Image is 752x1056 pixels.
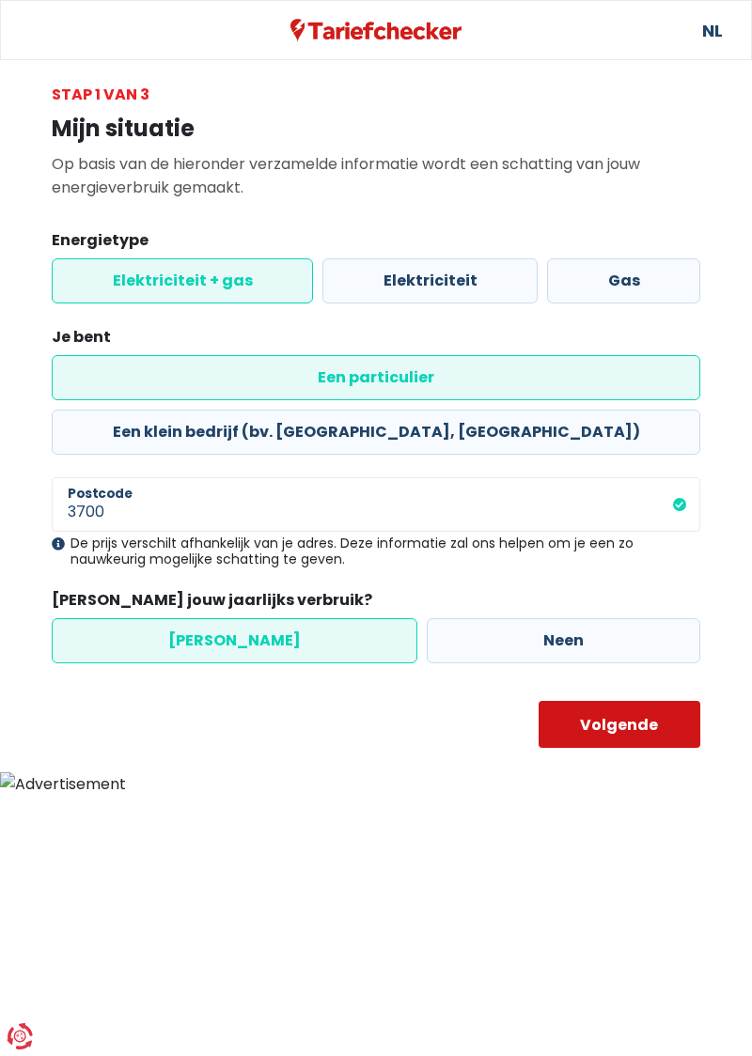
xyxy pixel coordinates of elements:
h1: Mijn situatie [52,116,700,143]
label: [PERSON_NAME] [52,618,417,663]
input: 1000 [52,477,700,532]
label: Een particulier [52,355,700,400]
img: Tariefchecker logo [290,19,462,42]
div: De prijs verschilt afhankelijk van je adres. Deze informatie zal ons helpen om je een zo nauwkeur... [52,536,700,567]
p: Op basis van de hieronder verzamelde informatie wordt een schatting van jouw energieverbruik gema... [52,152,700,199]
a: NL [702,1,721,59]
legend: Je bent [52,326,700,355]
label: Elektriciteit + gas [52,258,313,303]
label: Een klein bedrijf (bv. [GEOGRAPHIC_DATA], [GEOGRAPHIC_DATA]) [52,410,700,455]
label: Gas [547,258,700,303]
button: Volgende [539,701,701,748]
legend: Energietype [52,229,700,258]
label: Elektriciteit [322,258,538,303]
div: Stap 1 van 3 [52,83,700,106]
legend: [PERSON_NAME] jouw jaarlijks verbruik? [52,589,700,618]
label: Neen [427,618,700,663]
